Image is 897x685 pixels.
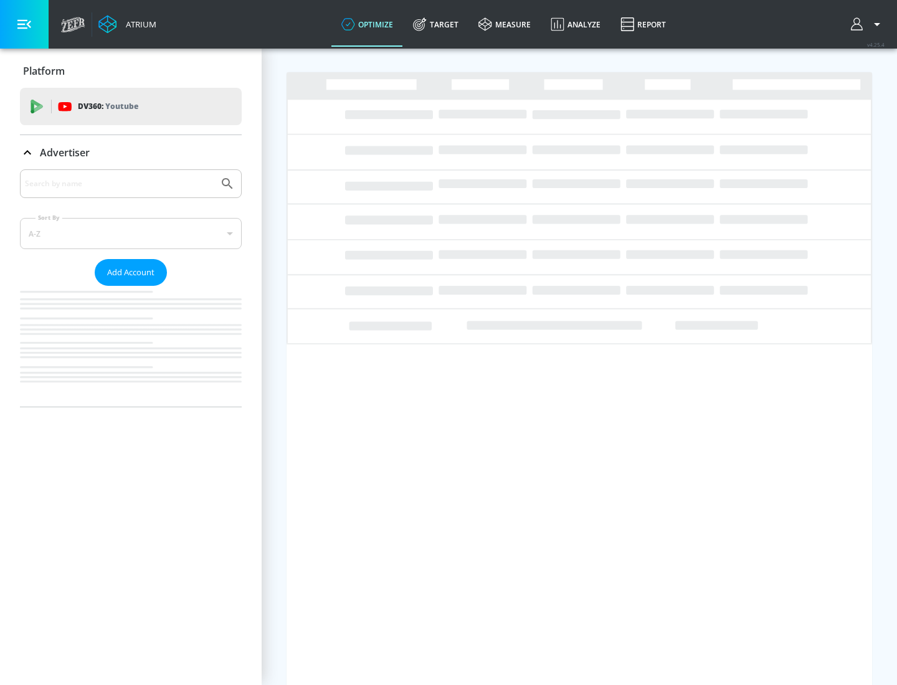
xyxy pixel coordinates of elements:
p: Platform [23,64,65,78]
nav: list of Advertiser [20,286,242,407]
label: Sort By [36,214,62,222]
a: optimize [331,2,403,47]
span: Add Account [107,265,154,280]
div: Advertiser [20,169,242,407]
div: Platform [20,54,242,88]
input: Search by name [25,176,214,192]
a: Target [403,2,468,47]
a: Report [610,2,676,47]
a: Atrium [98,15,156,34]
div: Atrium [121,19,156,30]
div: A-Z [20,218,242,249]
p: DV360: [78,100,138,113]
div: Advertiser [20,135,242,170]
div: DV360: Youtube [20,88,242,125]
button: Add Account [95,259,167,286]
span: v 4.25.4 [867,41,885,48]
a: measure [468,2,541,47]
a: Analyze [541,2,610,47]
p: Advertiser [40,146,90,159]
p: Youtube [105,100,138,113]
